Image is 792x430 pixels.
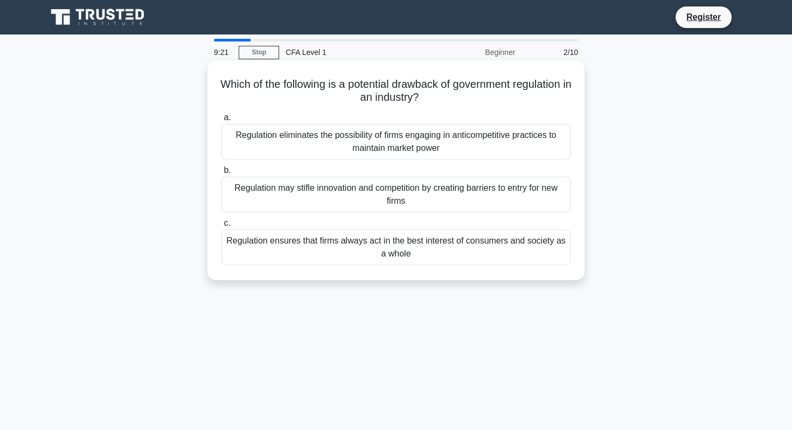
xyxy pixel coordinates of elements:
[427,41,522,63] div: Beginner
[224,165,231,175] span: b.
[680,10,727,24] a: Register
[224,113,231,122] span: a.
[224,218,230,227] span: c.
[221,124,571,159] div: Regulation eliminates the possibility of firms engaging in anticompetitive practices to maintain ...
[221,177,571,212] div: Regulation may stifle innovation and competition by creating barriers to entry for new firms
[207,41,239,63] div: 9:21
[239,46,279,59] a: Stop
[279,41,427,63] div: CFA Level 1
[221,230,571,265] div: Regulation ensures that firms always act in the best interest of consumers and society as a whole
[220,78,572,105] h5: Which of the following is a potential drawback of government regulation in an industry?
[522,41,585,63] div: 2/10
